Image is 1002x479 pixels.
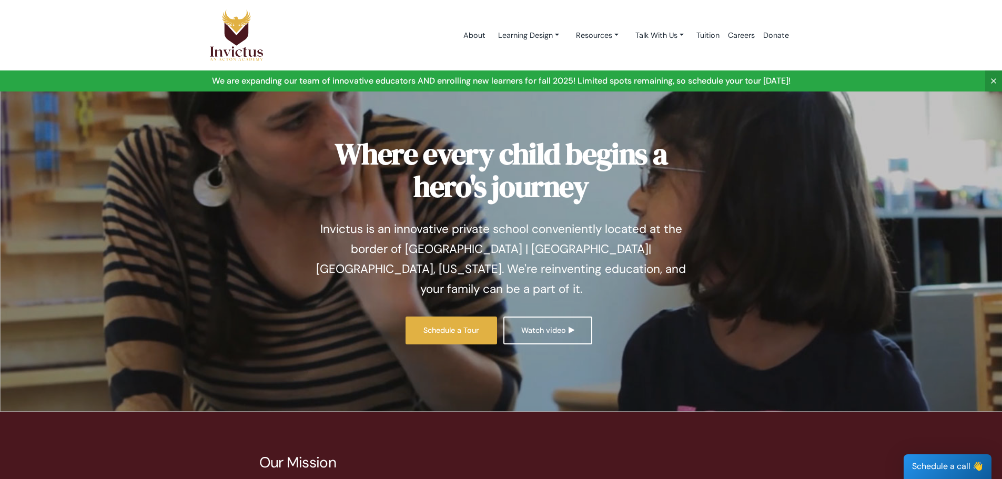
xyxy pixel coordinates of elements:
a: Schedule a Tour [406,317,497,344]
a: Watch video [503,317,592,344]
p: Invictus is an innovative private school conveniently located at the border of [GEOGRAPHIC_DATA] ... [309,219,693,299]
a: Resources [568,26,627,45]
div: Schedule a call 👋 [904,454,991,479]
a: About [459,13,490,58]
a: Learning Design [490,26,568,45]
a: Tuition [692,13,724,58]
a: Donate [759,13,793,58]
p: Our Mission [259,454,743,472]
img: Logo [209,9,264,62]
h1: Where every child begins a hero's journey [309,138,693,202]
a: Talk With Us [627,26,692,45]
a: Careers [724,13,759,58]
